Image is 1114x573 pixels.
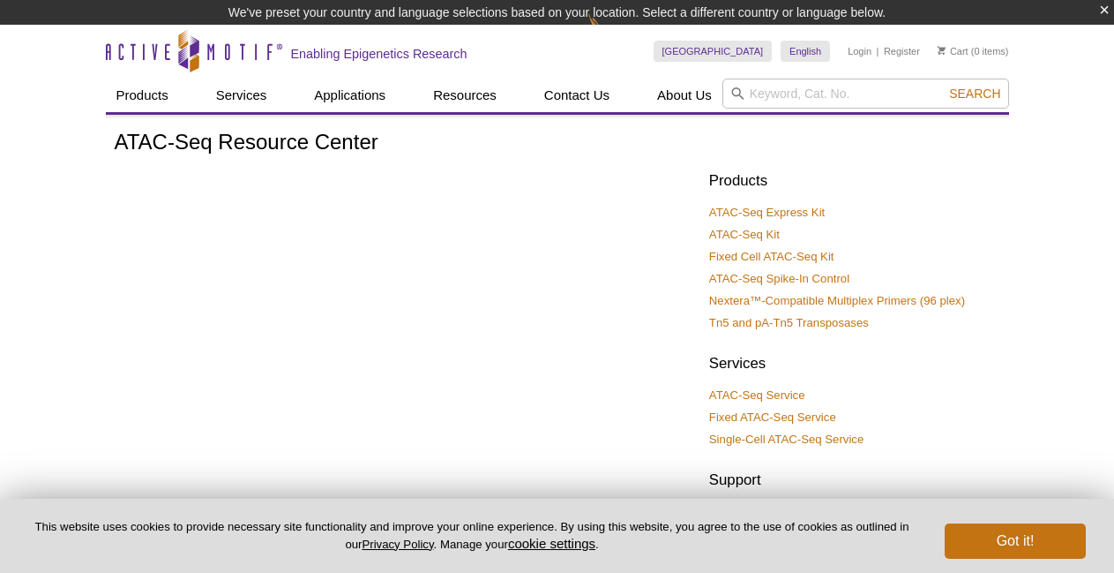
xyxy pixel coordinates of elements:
a: Cart [938,45,968,57]
a: English [781,41,830,62]
a: Fixed ATAC-Seq Service [709,410,836,426]
h2: Support [709,470,1000,491]
h2: Enabling Epigenetics Research [291,46,467,62]
a: About Us [647,79,722,112]
img: Change Here [588,13,635,55]
a: Tn5 and pA-Tn5 Transposases [709,315,869,331]
a: ATAC-Seq Spike-In Control [709,271,849,287]
h2: Products [709,170,1000,192]
a: Register [884,45,920,57]
h2: Services [709,353,1000,374]
a: Nextera™-Compatible Multiplex Primers (96 plex) [709,293,965,309]
a: ATAC-Seq Express Kit [709,205,825,221]
a: ATAC-Seq Kit [709,227,780,243]
a: Fixed Cell ATAC-Seq Kit [709,249,834,265]
h1: ATAC-Seq Resource Center [115,131,1000,156]
a: Applications [303,79,396,112]
a: Privacy Policy [362,538,433,551]
button: cookie settings [508,536,595,551]
span: Search [949,87,1000,101]
iframe: Intro to ATAC-Seq [115,167,696,494]
button: Search [944,86,1006,102]
p: This website uses cookies to provide necessary site functionality and improve your online experie... [28,519,916,553]
a: Products [106,79,179,112]
a: Services [206,79,278,112]
a: Resources [422,79,507,112]
input: Keyword, Cat. No. [722,79,1009,109]
li: | [877,41,879,62]
img: Your Cart [938,46,946,55]
a: Login [848,45,871,57]
a: Contact Us [534,79,620,112]
a: ATAC-Seq Service [709,388,805,403]
li: (0 items) [938,41,1009,62]
a: [GEOGRAPHIC_DATA] [654,41,773,62]
a: Single-Cell ATAC-Seq Service [709,432,864,448]
button: Got it! [945,524,1086,559]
